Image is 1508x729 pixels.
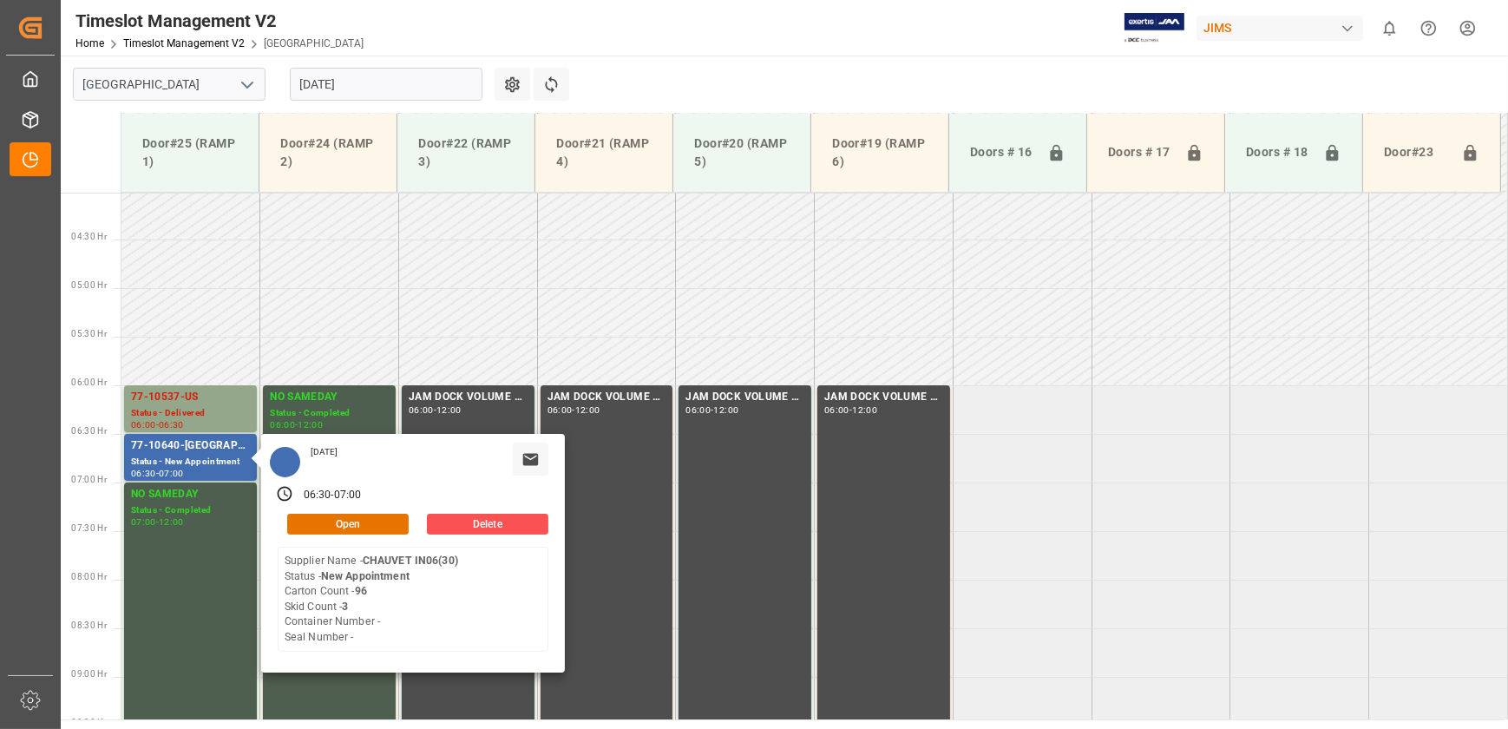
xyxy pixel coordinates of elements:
div: Door#23 [1377,136,1454,169]
div: 12:00 [575,406,600,414]
span: 09:30 Hr [71,718,107,727]
input: DD.MM.YYYY [290,68,482,101]
div: - [711,406,713,414]
div: Doors # 17 [1101,136,1178,169]
button: open menu [233,71,259,98]
div: JAM DOCK VOLUME CONTROL [685,389,804,406]
div: 06:00 [409,406,434,414]
div: NO SAMEDAY [131,486,250,503]
div: 12:00 [436,406,462,414]
div: 06:30 [304,488,331,503]
div: 06:00 [824,406,849,414]
button: Delete [427,514,548,535]
div: [DATE] [305,446,344,458]
span: 07:00 Hr [71,475,107,484]
span: 06:00 Hr [71,378,107,387]
div: 06:30 [159,421,184,429]
div: - [156,518,159,526]
div: 12:00 [298,421,323,429]
div: Door#21 (RAMP 4) [549,128,659,178]
div: 06:00 [131,421,156,429]
div: Doors # 18 [1239,136,1316,169]
div: - [156,470,159,477]
div: JAM DOCK VOLUME CONTROL [824,389,943,406]
input: Type to search/select [73,68,266,101]
div: Door#20 (RAMP 5) [687,128,797,178]
div: 12:00 [159,518,184,526]
div: - [434,406,436,414]
div: Door#22 (RAMP 3) [411,128,521,178]
b: 3 [342,601,348,613]
div: NO SAMEDAY [270,389,389,406]
div: JIMS [1197,16,1363,41]
button: Help Center [1409,9,1448,48]
a: Timeslot Management V2 [123,37,245,49]
div: - [331,488,333,503]
div: Door#25 (RAMP 1) [135,128,245,178]
a: Home [75,37,104,49]
span: 08:00 Hr [71,572,107,581]
div: Doors # 16 [963,136,1040,169]
span: 07:30 Hr [71,523,107,533]
button: Open [287,514,409,535]
div: 07:00 [334,488,362,503]
div: 77-10640-[GEOGRAPHIC_DATA] [131,437,250,455]
div: Status - New Appointment [131,455,250,470]
b: CHAUVET IN06(30) [363,555,458,567]
div: 12:00 [852,406,877,414]
div: 06:00 [270,421,295,429]
span: 06:30 Hr [71,426,107,436]
div: 12:00 [714,406,739,414]
div: - [849,406,852,414]
span: 05:30 Hr [71,329,107,338]
div: 07:00 [131,518,156,526]
div: - [572,406,574,414]
div: Supplier Name - Status - Carton Count - Skid Count - Container Number - Seal Number - [285,554,458,645]
div: Status - Completed [270,406,389,421]
button: show 0 new notifications [1370,9,1409,48]
span: 04:30 Hr [71,232,107,241]
div: 06:00 [685,406,711,414]
div: - [156,421,159,429]
div: Status - Completed [131,503,250,518]
div: Door#19 (RAMP 6) [825,128,934,178]
b: 96 [355,585,367,597]
button: JIMS [1197,11,1370,44]
b: New Appointment [321,570,410,582]
div: 06:00 [547,406,573,414]
div: 06:30 [131,470,156,477]
div: 77-10537-US [131,389,250,406]
div: JAM DOCK VOLUME CONTROL [409,389,528,406]
div: Door#24 (RAMP 2) [273,128,383,178]
div: Timeslot Management V2 [75,8,364,34]
span: 05:00 Hr [71,280,107,290]
div: Status - Delivered [131,406,250,421]
div: - [295,421,298,429]
div: JAM DOCK VOLUME CONTROL [547,389,666,406]
img: Exertis%20JAM%20-%20Email%20Logo.jpg_1722504956.jpg [1124,13,1184,43]
span: 09:00 Hr [71,669,107,679]
span: 08:30 Hr [71,621,107,630]
div: 07:00 [159,470,184,477]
